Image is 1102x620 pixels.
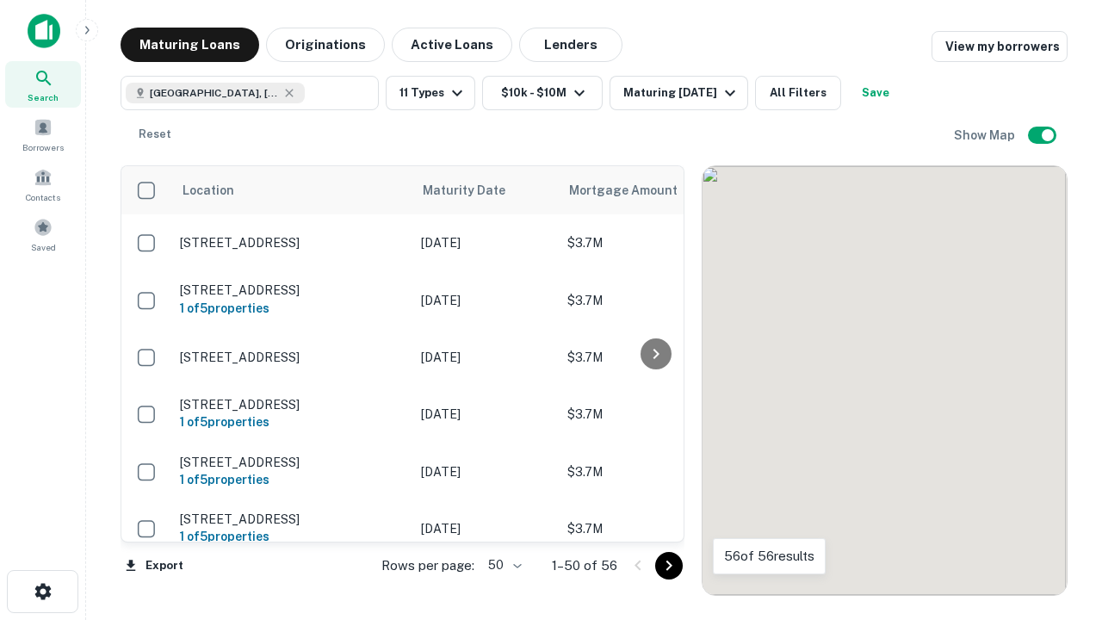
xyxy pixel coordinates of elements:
[559,166,748,214] th: Mortgage Amount
[610,76,748,110] button: Maturing [DATE]
[569,180,700,201] span: Mortgage Amount
[703,166,1067,595] div: 0 0
[180,527,404,546] h6: 1 of 5 properties
[755,76,841,110] button: All Filters
[567,348,740,367] p: $3.7M
[121,28,259,62] button: Maturing Loans
[567,462,740,481] p: $3.7M
[180,235,404,251] p: [STREET_ADDRESS]
[28,90,59,104] span: Search
[567,519,740,538] p: $3.7M
[5,61,81,108] a: Search
[421,462,550,481] p: [DATE]
[31,240,56,254] span: Saved
[180,470,404,489] h6: 1 of 5 properties
[623,83,740,103] div: Maturing [DATE]
[655,552,683,580] button: Go to next page
[386,76,475,110] button: 11 Types
[482,76,603,110] button: $10k - $10M
[5,111,81,158] a: Borrowers
[5,161,81,208] a: Contacts
[266,28,385,62] button: Originations
[421,348,550,367] p: [DATE]
[180,412,404,431] h6: 1 of 5 properties
[171,166,412,214] th: Location
[932,31,1068,62] a: View my borrowers
[421,233,550,252] p: [DATE]
[5,211,81,257] a: Saved
[22,140,64,154] span: Borrowers
[180,350,404,365] p: [STREET_ADDRESS]
[481,553,524,578] div: 50
[954,126,1018,145] h6: Show Map
[28,14,60,48] img: capitalize-icon.png
[121,553,188,579] button: Export
[150,85,279,101] span: [GEOGRAPHIC_DATA], [GEOGRAPHIC_DATA]
[421,291,550,310] p: [DATE]
[567,405,740,424] p: $3.7M
[381,555,474,576] p: Rows per page:
[180,299,404,318] h6: 1 of 5 properties
[180,397,404,412] p: [STREET_ADDRESS]
[392,28,512,62] button: Active Loans
[421,519,550,538] p: [DATE]
[519,28,622,62] button: Lenders
[724,546,814,567] p: 56 of 56 results
[848,76,903,110] button: Save your search to get updates of matches that match your search criteria.
[567,291,740,310] p: $3.7M
[26,190,60,204] span: Contacts
[180,512,404,527] p: [STREET_ADDRESS]
[567,233,740,252] p: $3.7M
[182,180,234,201] span: Location
[552,555,617,576] p: 1–50 of 56
[180,282,404,298] p: [STREET_ADDRESS]
[1016,427,1102,510] iframe: Chat Widget
[412,166,559,214] th: Maturity Date
[421,405,550,424] p: [DATE]
[127,117,183,152] button: Reset
[180,455,404,470] p: [STREET_ADDRESS]
[423,180,528,201] span: Maturity Date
